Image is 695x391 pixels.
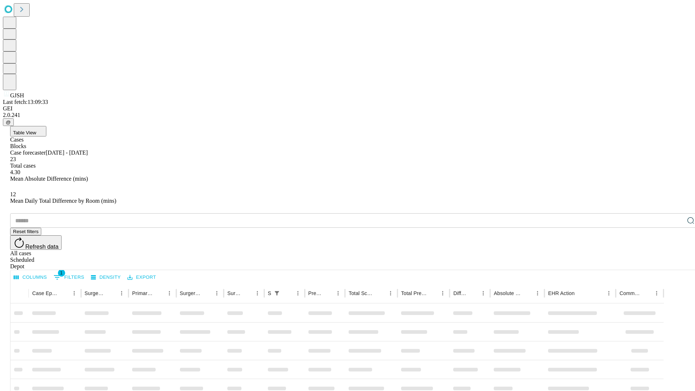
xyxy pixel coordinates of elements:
div: Scheduled In Room Duration [268,290,271,296]
button: Menu [386,288,396,298]
div: Predicted In Room Duration [308,290,323,296]
div: Total Scheduled Duration [349,290,375,296]
button: Sort [375,288,386,298]
button: Export [126,272,158,283]
div: Case Epic Id [32,290,58,296]
button: Menu [438,288,448,298]
button: Sort [154,288,164,298]
button: Sort [468,288,478,298]
button: Select columns [12,272,49,283]
button: Menu [652,288,662,298]
button: Menu [252,288,262,298]
button: Sort [59,288,69,298]
button: Reset filters [10,228,41,235]
button: Menu [478,288,488,298]
div: Total Predicted Duration [401,290,427,296]
button: @ [3,118,14,126]
button: Show filters [272,288,282,298]
div: Surgeon Name [85,290,106,296]
button: Menu [293,288,303,298]
span: Refresh data [25,244,59,250]
button: Menu [117,288,127,298]
div: Primary Service [132,290,153,296]
span: Last fetch: 13:09:33 [3,99,48,105]
button: Sort [106,288,117,298]
button: Menu [604,288,614,298]
button: Sort [522,288,532,298]
span: GJSH [10,92,24,98]
button: Sort [641,288,652,298]
div: Comments [619,290,640,296]
span: 4.30 [10,169,20,175]
button: Sort [427,288,438,298]
button: Density [89,272,123,283]
button: Menu [212,288,222,298]
div: 2.0.241 [3,112,692,118]
div: Surgery Name [180,290,201,296]
span: 1 [58,269,65,277]
span: Total cases [10,163,35,169]
span: 23 [10,156,16,162]
button: Sort [575,288,585,298]
span: 12 [10,191,16,197]
button: Show filters [52,272,86,283]
div: Absolute Difference [494,290,522,296]
div: Surgery Date [227,290,241,296]
button: Sort [283,288,293,298]
div: Difference [453,290,467,296]
span: Mean Daily Total Difference by Room (mins) [10,198,116,204]
span: Table View [13,130,36,135]
div: 1 active filter [272,288,282,298]
span: Reset filters [13,229,38,234]
button: Sort [323,288,333,298]
span: [DATE] - [DATE] [46,150,88,156]
button: Menu [69,288,79,298]
span: @ [6,119,11,125]
button: Menu [532,288,543,298]
button: Menu [164,288,174,298]
span: Mean Absolute Difference (mins) [10,176,88,182]
div: GEI [3,105,692,112]
button: Menu [333,288,343,298]
button: Table View [10,126,46,136]
button: Sort [202,288,212,298]
button: Refresh data [10,235,62,250]
button: Sort [242,288,252,298]
span: Case forecaster [10,150,46,156]
div: EHR Action [548,290,574,296]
